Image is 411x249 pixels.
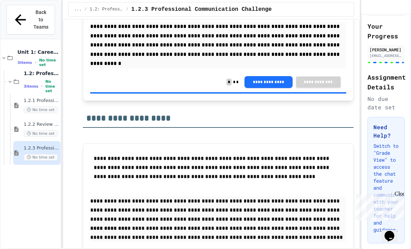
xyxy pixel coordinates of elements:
[45,79,59,93] span: No time set
[353,191,404,220] iframe: chat widget
[24,107,58,113] span: No time set
[367,95,405,111] div: No due date set
[39,58,59,67] span: No time set
[6,5,55,35] button: Back to Teams
[24,122,59,127] span: 1.2.2 Review - Professional Communication
[3,3,48,44] div: Chat with us now!Close
[382,221,404,242] iframe: chat widget
[24,98,59,104] span: 1.2.1 Professional Communication
[24,70,59,76] span: 1.2: Professional Communication
[33,9,49,31] span: Back to Teams
[370,53,403,58] div: [EMAIL_ADDRESS][DOMAIN_NAME]
[24,145,59,151] span: 1.2.3 Professional Communication Challenge
[373,142,399,233] p: Switch to "Grade View" to access the chat feature and communicate with your teacher for help and ...
[367,72,405,92] h2: Assignment Details
[373,123,399,140] h3: Need Help?
[126,7,129,12] span: /
[24,130,58,137] span: No time set
[17,60,32,65] span: 3 items
[41,83,42,89] span: •
[90,7,123,12] span: 1.2: Professional Communication
[131,5,272,14] span: 1.2.3 Professional Communication Challenge
[35,60,36,65] span: •
[370,46,403,53] div: [PERSON_NAME]
[84,7,87,12] span: /
[17,49,59,55] span: Unit 1: Careers & Professionalism
[74,7,82,12] span: ...
[24,154,58,161] span: No time set
[367,21,405,41] h2: Your Progress
[24,84,38,89] span: 3 items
